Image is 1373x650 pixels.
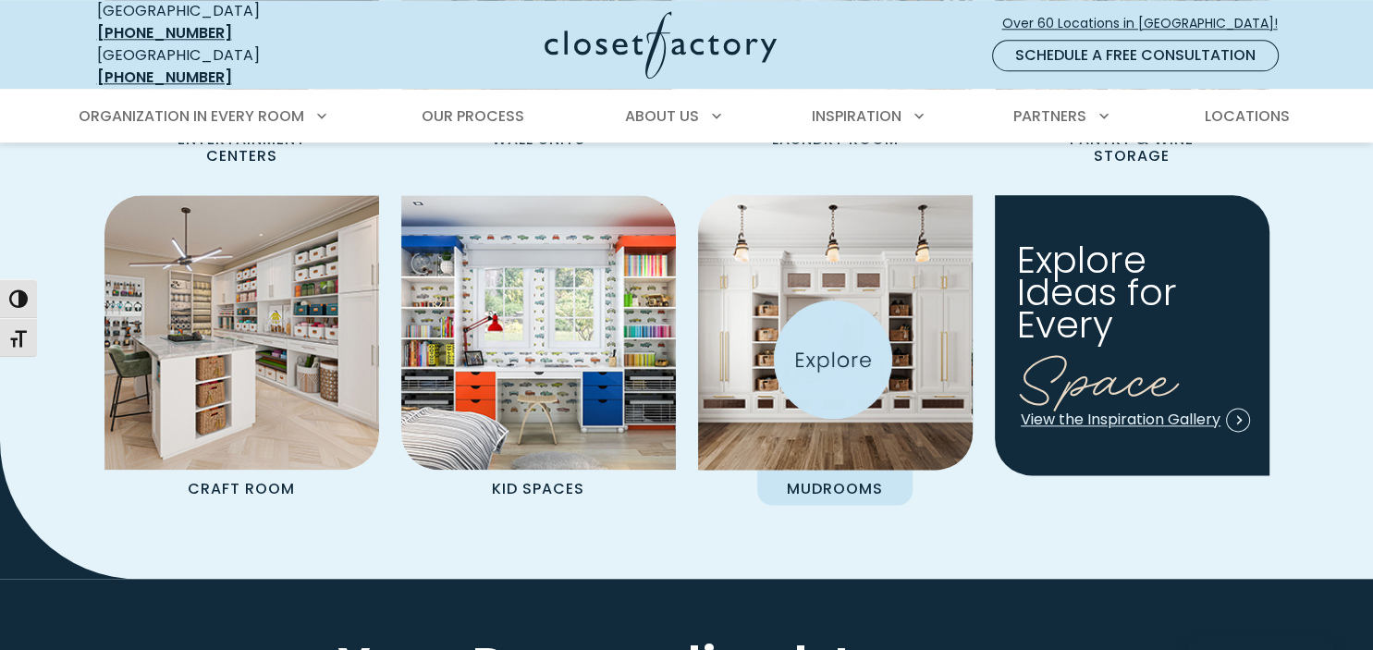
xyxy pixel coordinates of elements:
[104,195,379,505] a: Custom craft room Craft Room
[79,105,304,127] span: Organization in Every Room
[462,470,614,505] p: Kid Spaces
[1021,409,1250,430] span: View the Inspiration Gallery
[401,195,676,470] img: Kids Room Cabinetry
[97,22,232,43] a: [PHONE_NUMBER]
[422,105,524,127] span: Our Process
[1017,327,1179,419] span: Space
[1002,14,1293,33] span: Over 60 Locations in [GEOGRAPHIC_DATA]!
[1020,407,1251,433] a: View the Inspiration Gallery
[1013,105,1086,127] span: Partners
[401,195,676,505] a: Kids Room Cabinetry Kid Spaces
[625,105,699,127] span: About Us
[812,105,901,127] span: Inspiration
[1022,120,1242,173] p: Pantry & Wine Storage
[66,91,1308,142] nav: Primary Menu
[992,40,1279,71] a: Schedule a Free Consultation
[757,470,913,505] p: Mudrooms
[158,470,325,505] p: Craft Room
[97,44,365,89] div: [GEOGRAPHIC_DATA]
[1017,233,1177,350] span: Explore Ideas for Every
[545,11,777,79] img: Closet Factory Logo
[698,195,973,505] a: Mudroom Cabinets Mudrooms
[1204,105,1289,127] span: Locations
[97,67,232,88] a: [PHONE_NUMBER]
[131,120,351,173] p: Entertainment Centers
[684,181,987,484] img: Mudroom Cabinets
[1001,7,1293,40] a: Over 60 Locations in [GEOGRAPHIC_DATA]!
[104,195,379,470] img: Custom craft room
